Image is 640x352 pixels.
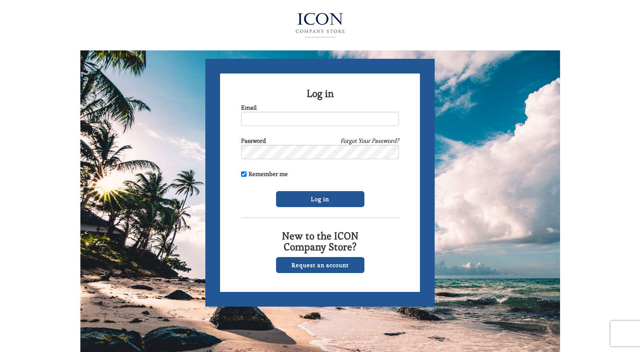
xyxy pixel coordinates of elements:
[241,231,399,253] h2: New to the ICON Company Store?
[340,137,399,145] a: Forgot Your Password?
[241,170,288,178] label: Remember me
[241,137,266,145] label: Password
[241,171,247,177] input: Remember me
[241,88,399,99] h2: Log in
[276,257,364,273] a: Request an account
[276,191,364,207] input: Log in
[241,103,257,112] label: Email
